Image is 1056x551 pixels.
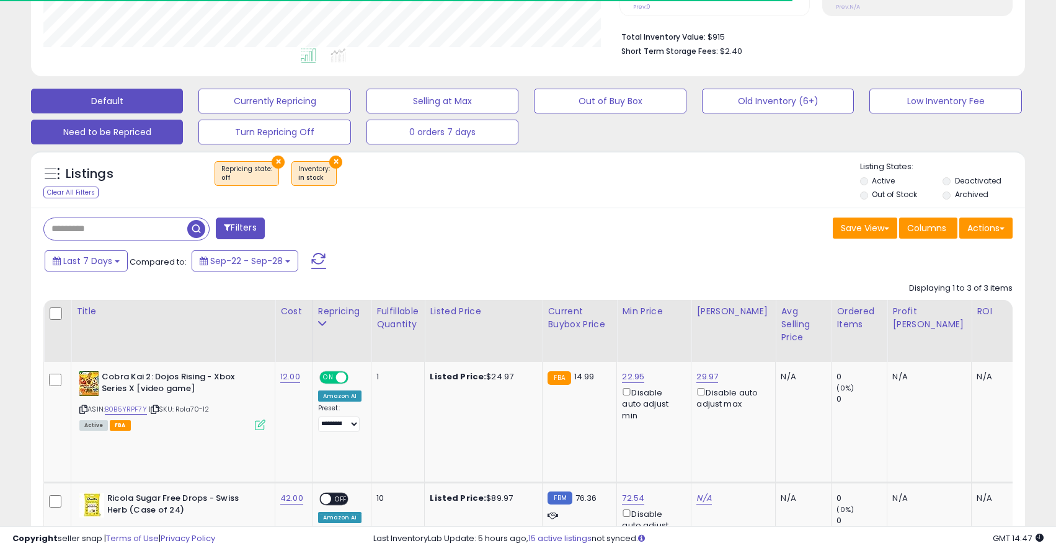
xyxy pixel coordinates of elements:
[909,283,1013,294] div: Displaying 1 to 3 of 3 items
[633,3,650,11] small: Prev: 0
[79,371,265,429] div: ASIN:
[66,165,113,183] h5: Listings
[621,29,1003,43] li: $915
[869,89,1021,113] button: Low Inventory Fee
[548,305,611,331] div: Current Buybox Price
[110,420,131,431] span: FBA
[622,371,644,383] a: 22.95
[892,493,962,504] div: N/A
[781,493,822,504] div: N/A
[696,492,711,505] a: N/A
[130,256,187,268] span: Compared to:
[872,189,917,200] label: Out of Stock
[836,371,887,382] div: 0
[63,255,112,267] span: Last 7 Days
[298,174,330,182] div: in stock
[702,89,854,113] button: Old Inventory (6+)
[106,532,159,544] a: Terms of Use
[347,372,366,383] span: OFF
[899,218,957,239] button: Columns
[574,371,595,382] span: 14.99
[622,386,681,421] div: Disable auto adjust min
[373,533,1044,545] div: Last InventoryLab Update: 5 hours ago, not synced.
[528,532,592,544] a: 15 active listings
[430,493,533,504] div: $89.97
[907,222,946,234] span: Columns
[280,305,308,318] div: Cost
[79,371,99,396] img: 51XN2XWaEoL._SL40_.jpg
[977,305,1022,318] div: ROI
[622,507,681,543] div: Disable auto adjust min
[720,45,742,57] span: $2.40
[12,532,58,544] strong: Copyright
[272,156,285,169] button: ×
[318,404,362,432] div: Preset:
[216,218,264,239] button: Filters
[430,492,486,504] b: Listed Price:
[622,305,686,318] div: Min Price
[318,390,362,402] div: Amazon AI
[31,120,183,144] button: Need to be Repriced
[696,371,718,383] a: 29.97
[31,89,183,113] button: Default
[45,250,128,271] button: Last 7 Days
[79,420,108,431] span: All listings currently available for purchase on Amazon
[12,533,215,545] div: seller snap | |
[977,493,1018,504] div: N/A
[79,493,104,518] img: 51INb1xVVTL._SL40_.jpg
[955,175,1001,186] label: Deactivated
[221,174,272,182] div: off
[548,371,570,385] small: FBA
[696,305,770,318] div: [PERSON_NAME]
[836,383,854,393] small: (0%)
[959,218,1013,239] button: Actions
[833,218,897,239] button: Save View
[696,386,766,410] div: Disable auto adjust max
[955,189,988,200] label: Archived
[993,532,1044,544] span: 2025-10-7 14:47 GMT
[534,89,686,113] button: Out of Buy Box
[102,371,252,397] b: Cobra Kai 2: Dojos Rising - Xbox Series X [video game]
[192,250,298,271] button: Sep-22 - Sep-28
[781,371,822,382] div: N/A
[280,371,300,383] a: 12.00
[329,156,342,169] button: ×
[376,305,419,331] div: Fulfillable Quantity
[836,493,887,504] div: 0
[210,255,283,267] span: Sep-22 - Sep-28
[892,371,962,382] div: N/A
[892,305,966,331] div: Profit [PERSON_NAME]
[781,305,826,344] div: Avg Selling Price
[860,161,1025,173] p: Listing States:
[575,492,597,504] span: 76.36
[430,305,537,318] div: Listed Price
[430,371,533,382] div: $24.97
[107,493,258,519] b: Ricola Sugar Free Drops - Swiss Herb (Case of 24)
[376,493,415,504] div: 10
[366,120,518,144] button: 0 orders 7 days
[331,494,351,505] span: OFF
[105,404,147,415] a: B0B5YRPF7Y
[548,491,572,505] small: FBM
[376,371,415,382] div: 1
[836,305,882,331] div: Ordered Items
[621,46,718,56] b: Short Term Storage Fees:
[430,371,486,382] b: Listed Price:
[836,394,887,405] div: 0
[836,3,860,11] small: Prev: N/A
[221,164,272,183] span: Repricing state :
[198,120,350,144] button: Turn Repricing Off
[161,532,215,544] a: Privacy Policy
[298,164,330,183] span: Inventory :
[872,175,895,186] label: Active
[318,305,366,318] div: Repricing
[280,492,303,505] a: 42.00
[149,404,210,414] span: | SKU: Rola70-12
[366,89,518,113] button: Selling at Max
[76,305,270,318] div: Title
[198,89,350,113] button: Currently Repricing
[836,505,854,514] small: (0%)
[321,372,336,383] span: ON
[318,512,362,523] div: Amazon AI
[43,187,99,198] div: Clear All Filters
